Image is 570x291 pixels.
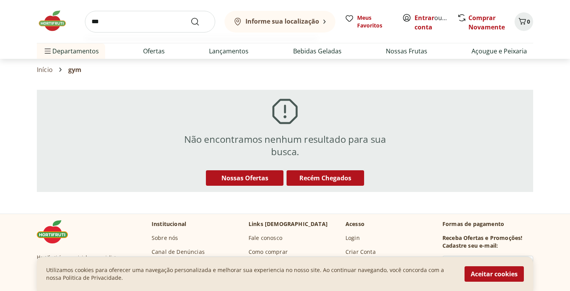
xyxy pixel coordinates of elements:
[209,46,249,56] a: Lançamentos
[249,234,282,242] a: Fale conosco
[293,46,342,56] a: Bebidas Geladas
[43,42,99,60] span: Departamentos
[249,220,328,228] p: Links [DEMOGRAPHIC_DATA]
[415,14,457,31] a: Criar conta
[442,242,498,250] h3: Cadastre seu e-mail:
[43,42,52,60] button: Menu
[143,46,165,56] a: Ofertas
[245,17,319,26] b: Informe sua localização
[190,17,209,26] button: Submit Search
[345,220,364,228] p: Acesso
[345,14,393,29] a: Meus Favoritos
[468,14,505,31] a: Comprar Novamente
[152,248,205,256] a: Canal de Denúncias
[415,14,434,22] a: Entrar
[386,46,427,56] a: Nossas Frutas
[37,66,53,73] a: Início
[472,46,527,56] a: Açougue e Peixaria
[249,248,288,256] a: Como comprar
[442,234,522,242] h3: Receba Ofertas e Promoções!
[299,174,351,182] span: Recém Chegados
[68,66,81,73] span: gym
[152,220,186,228] p: Institucional
[345,248,376,256] a: Criar Conta
[46,266,455,282] p: Utilizamos cookies para oferecer uma navegação personalizada e melhorar sua experiencia no nosso ...
[345,234,360,242] a: Login
[225,11,335,33] button: Informe sua localização
[442,220,533,228] p: Formas de pagamento
[415,13,449,32] span: ou
[174,133,396,158] h2: Não encontramos nenhum resultado para sua busca.
[206,170,283,186] button: Nossas Ofertas
[357,14,393,29] span: Meus Favoritos
[152,234,178,242] a: Sobre nós
[515,12,533,31] button: Carrinho
[37,220,76,243] img: Hortifruti
[527,18,530,25] span: 0
[287,170,364,186] button: Recém Chegados
[37,9,76,33] img: Hortifruti
[465,266,524,282] button: Aceitar cookies
[221,174,268,182] span: Nossas Ofertas
[85,11,215,33] input: search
